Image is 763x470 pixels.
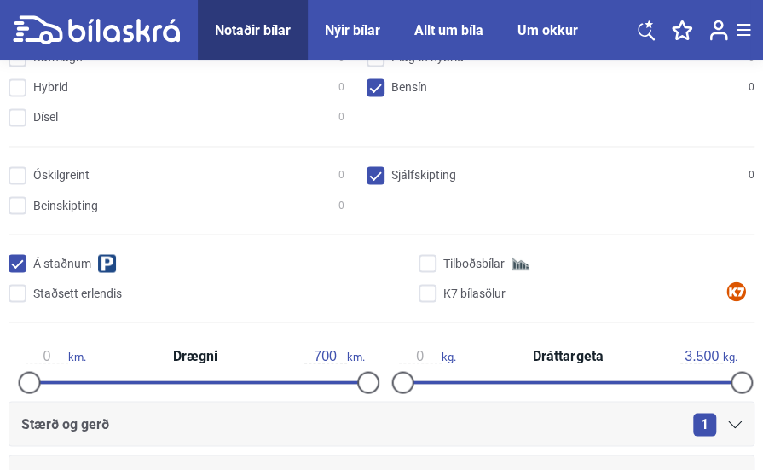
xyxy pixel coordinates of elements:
[33,284,122,302] span: Staðsett erlendis
[338,78,344,96] span: 0
[443,254,505,272] span: Tilboðsbílar
[680,348,737,363] span: kg.
[709,20,728,41] img: user-login.svg
[443,284,506,302] span: K7 bílasölur
[399,348,456,363] span: kg.
[529,349,607,363] span: Dráttargeta
[693,413,716,436] span: 1
[338,108,344,126] span: 0
[33,108,58,126] span: Dísel
[391,78,427,96] span: Bensín
[33,254,91,272] span: Á staðnum
[33,78,68,96] span: Hybrid
[215,22,291,38] a: Notaðir bílar
[26,348,86,363] span: km.
[325,22,380,38] a: Nýir bílar
[414,22,483,38] a: Allt um bíla
[749,78,754,96] span: 0
[391,166,456,184] span: Sjálfskipting
[33,166,90,184] span: Óskilgreint
[304,348,365,363] span: km.
[21,412,109,436] span: Stærð og gerð
[169,349,222,363] span: Drægni
[517,22,578,38] a: Um okkur
[33,196,98,214] span: Beinskipting
[749,166,754,184] span: 0
[338,196,344,214] span: 0
[338,166,344,184] span: 0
